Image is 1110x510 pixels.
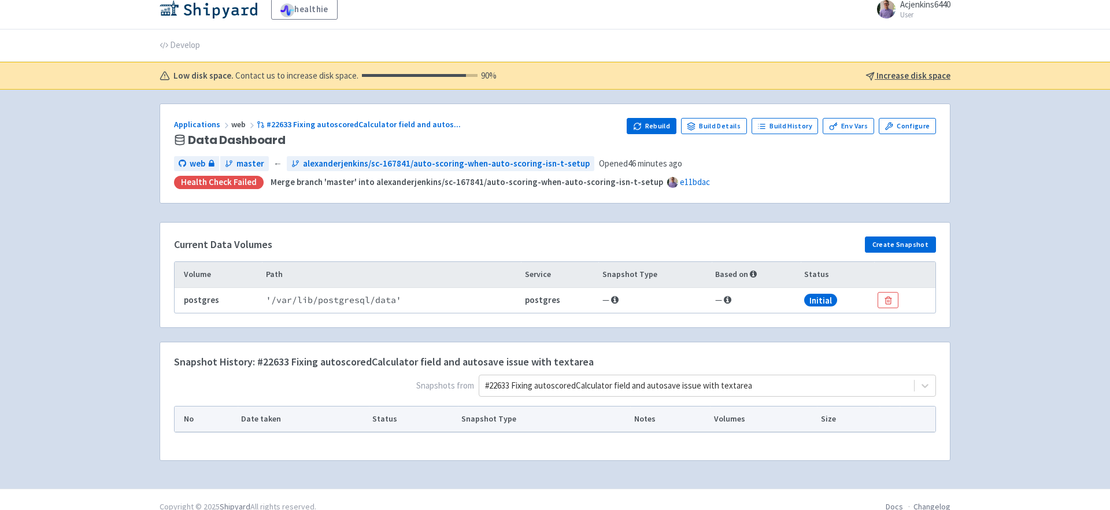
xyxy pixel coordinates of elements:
[160,29,200,62] a: Develop
[175,406,238,432] th: No
[267,119,461,130] span: #22633 Fixing autoscoredCalculator field and autos ...
[175,262,262,287] th: Volume
[630,406,710,432] th: Notes
[804,294,837,307] span: Initial
[257,119,462,130] a: #22633 Fixing autoscoredCalculator field and autos...
[900,11,950,19] small: User
[369,406,458,432] th: Status
[681,118,747,134] a: Build Details
[174,176,264,189] div: Health check failed
[598,262,712,287] th: Snapshot Type
[362,69,497,83] div: 90 %
[712,287,801,313] td: —
[174,356,594,368] h4: Snapshot History: #22633 Fixing autoscoredCalculator field and autosave issue with textarea
[184,294,219,305] b: postgres
[174,375,936,401] span: Snapshots from
[598,287,712,313] td: —
[801,262,874,287] th: Status
[220,156,269,172] a: master
[876,70,950,81] u: Increase disk space
[271,176,663,187] strong: Merge branch 'master' into alexanderjenkins/sc-167841/auto-scoring-when-auto-scoring-isn-t-setup
[865,236,936,253] button: Create Snapshot
[173,69,234,83] b: Low disk space.
[273,157,282,171] span: ←
[525,294,560,305] b: postgres
[752,118,819,134] a: Build History
[174,156,219,172] a: web
[710,406,817,432] th: Volumes
[458,406,630,432] th: Snapshot Type
[879,118,936,134] a: Configure
[190,157,205,171] span: web
[599,157,682,171] span: Opened
[521,262,598,287] th: Service
[188,134,286,147] span: Data Dashboard
[174,119,231,130] a: Applications
[823,118,874,134] a: Env Vars
[680,176,710,187] a: e11bdac
[238,406,368,432] th: Date taken
[235,69,497,83] span: Contact us to increase disk space.
[231,119,257,130] span: web
[287,156,594,172] a: alexanderjenkins/sc-167841/auto-scoring-when-auto-scoring-isn-t-setup
[817,406,879,432] th: Size
[303,157,590,171] span: alexanderjenkins/sc-167841/auto-scoring-when-auto-scoring-isn-t-setup
[236,157,264,171] span: master
[712,262,801,287] th: Based on
[628,158,682,169] time: 46 minutes ago
[627,118,676,134] button: Rebuild
[262,287,521,313] td: ' /var/lib/postgresql/data '
[174,239,272,250] h4: Current Data Volumes
[262,262,521,287] th: Path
